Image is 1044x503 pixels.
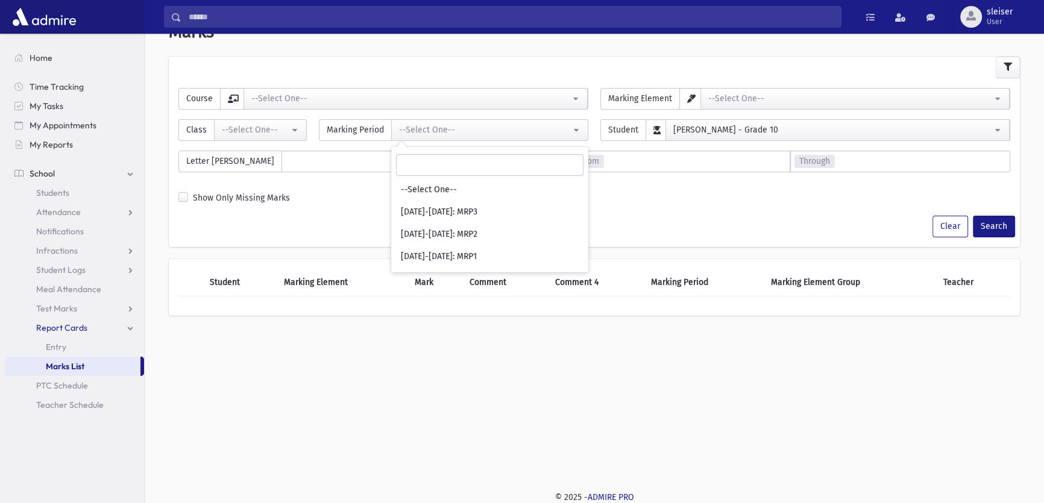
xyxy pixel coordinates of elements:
span: [DATE]-[DATE]: MRP2 [401,228,477,240]
div: --Select One-- [708,92,992,105]
span: Marking Element [600,88,680,110]
span: Marking Period [319,119,392,141]
button: --Select One-- [244,88,588,110]
a: My Tasks [5,96,144,116]
a: Test Marks [5,299,144,318]
span: My Tasks [30,101,63,111]
span: Entry [46,342,66,352]
span: --Select One-- [401,184,457,196]
a: Home [5,48,144,67]
th: Student [203,269,277,296]
div: --Select One-- [251,92,570,105]
a: Meal Attendance [5,280,144,299]
span: Student Logs [36,264,86,275]
th: Marking Element Group [763,269,936,296]
span: Infractions [36,245,78,256]
span: [DATE]-[DATE]: MRP1 [401,251,477,263]
input: Search [396,154,583,176]
span: From [575,155,604,168]
button: --Select One-- [700,88,1010,110]
span: My Appointments [30,120,96,131]
span: Marks List [46,361,84,372]
span: Notifications [36,226,84,237]
button: Search [973,216,1015,237]
a: My Appointments [5,116,144,135]
th: Marking Element [277,269,407,296]
a: Report Cards [5,318,144,337]
label: Show Only Missing Marks [193,192,290,204]
button: --Select One-- [214,119,307,141]
span: Home [30,52,52,63]
span: sleiser [987,7,1013,17]
span: Report Cards [36,322,87,333]
span: Teacher Schedule [36,399,104,410]
a: Student Logs [5,260,144,280]
a: Attendance [5,202,144,222]
span: User [987,17,1013,27]
th: Comment [462,269,547,296]
span: Class [178,119,215,141]
span: School [30,168,55,179]
a: ADMIRE PRO [588,492,634,502]
img: AdmirePro [10,5,79,29]
a: Students [5,183,144,202]
th: Comment 4 [548,269,644,296]
span: [DATE]-[DATE]: MRP3 [401,206,477,218]
span: Student [600,119,646,141]
a: Marks List [5,357,140,376]
th: Teacher [936,269,1010,296]
span: Letter [PERSON_NAME] [178,151,282,172]
button: --Select One-- [391,119,588,141]
span: My Reports [30,139,73,150]
div: [PERSON_NAME] - Grade 10 [673,123,992,136]
span: Students [36,187,69,198]
span: Test Marks [36,303,77,314]
a: School [5,164,144,183]
a: Entry [5,337,144,357]
span: Through [794,155,835,168]
th: Marking Period [644,269,763,296]
th: Mark [407,269,463,296]
a: Infractions [5,241,144,260]
span: Course [178,88,221,110]
button: Clear [932,216,968,237]
a: Teacher Schedule [5,395,144,414]
a: Notifications [5,222,144,241]
a: Time Tracking [5,77,144,96]
span: PTC Schedule [36,380,88,391]
div: --Select One-- [222,123,289,136]
button: Rubinfeld, Perri - Grade 10 [665,119,1010,141]
a: My Reports [5,135,144,154]
span: Meal Attendance [36,284,101,295]
a: PTC Schedule [5,376,144,395]
div: --Select One-- [399,123,571,136]
span: Attendance [36,207,81,217]
span: Time Tracking [30,81,84,92]
input: Search [181,6,841,28]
